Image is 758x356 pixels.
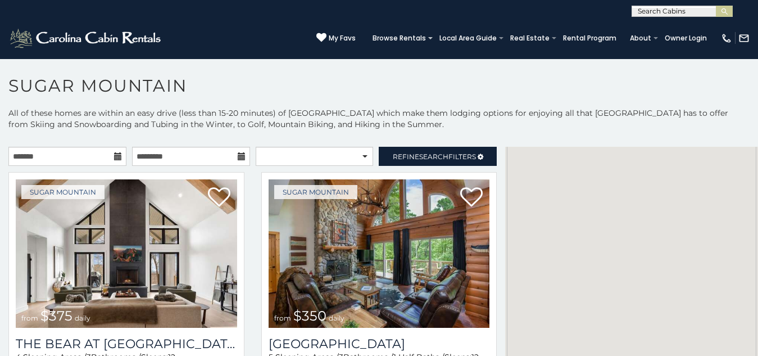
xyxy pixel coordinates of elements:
[16,179,237,328] a: The Bear At Sugar Mountain from $375 daily
[659,30,712,46] a: Owner Login
[738,33,750,44] img: mail-regular-white.png
[75,314,90,322] span: daily
[460,186,483,210] a: Add to favorites
[16,336,237,352] a: The Bear At [GEOGRAPHIC_DATA]
[21,185,105,199] a: Sugar Mountain
[393,152,476,161] span: Refine Filters
[21,314,38,322] span: from
[269,336,490,352] a: [GEOGRAPHIC_DATA]
[505,30,555,46] a: Real Estate
[419,152,448,161] span: Search
[269,179,490,328] a: Grouse Moor Lodge from $350 daily
[367,30,432,46] a: Browse Rentals
[379,147,497,166] a: RefineSearchFilters
[434,30,502,46] a: Local Area Guide
[8,27,164,49] img: White-1-2.png
[624,30,657,46] a: About
[40,308,72,324] span: $375
[329,33,356,43] span: My Favs
[721,33,732,44] img: phone-regular-white.png
[274,314,291,322] span: from
[293,308,326,324] span: $350
[269,336,490,352] h3: Grouse Moor Lodge
[274,185,357,199] a: Sugar Mountain
[16,336,237,352] h3: The Bear At Sugar Mountain
[557,30,622,46] a: Rental Program
[269,179,490,328] img: Grouse Moor Lodge
[316,33,356,44] a: My Favs
[16,179,237,328] img: The Bear At Sugar Mountain
[329,314,344,322] span: daily
[208,186,230,210] a: Add to favorites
